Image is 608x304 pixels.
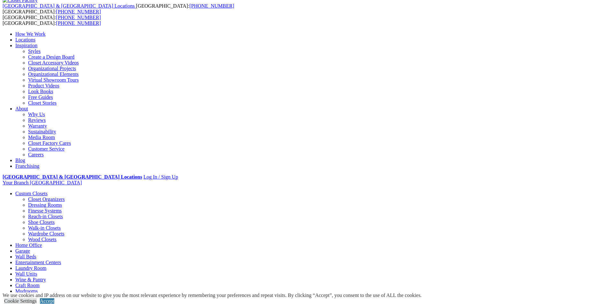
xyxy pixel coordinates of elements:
[15,37,35,42] a: Locations
[28,123,47,129] a: Warranty
[28,48,41,54] a: Styles
[28,135,55,140] a: Media Room
[28,237,56,242] a: Wood Closets
[28,66,76,71] a: Organizational Projects
[56,20,101,26] a: [PHONE_NUMBER]
[3,180,82,185] a: Your Branch [GEOGRAPHIC_DATA]
[28,225,61,231] a: Walk-in Closets
[15,158,25,163] a: Blog
[15,254,36,259] a: Wall Beds
[28,146,64,152] a: Customer Service
[28,71,79,77] a: Organizational Elements
[15,106,28,111] a: About
[3,3,136,9] a: [GEOGRAPHIC_DATA] & [GEOGRAPHIC_DATA] Locations
[28,54,74,60] a: Create a Design Board
[15,163,40,169] a: Franchising
[56,9,101,14] a: [PHONE_NUMBER]
[3,293,422,298] div: We use cookies and IP address on our website to give you the most relevant experience by remember...
[28,129,56,134] a: Sustainability
[15,191,48,196] a: Custom Closets
[56,15,101,20] a: [PHONE_NUMBER]
[3,174,142,180] a: [GEOGRAPHIC_DATA] & [GEOGRAPHIC_DATA] Locations
[15,283,40,288] a: Craft Room
[28,60,79,65] a: Closet Accessory Videos
[15,277,46,282] a: Wine & Pantry
[3,3,135,9] span: [GEOGRAPHIC_DATA] & [GEOGRAPHIC_DATA] Locations
[189,3,234,9] a: [PHONE_NUMBER]
[3,15,101,26] span: [GEOGRAPHIC_DATA]: [GEOGRAPHIC_DATA]:
[4,298,37,304] a: Cookie Settings
[15,43,37,48] a: Inspiration
[28,152,44,157] a: Careers
[40,298,54,304] a: Accept
[15,248,30,254] a: Garage
[28,219,55,225] a: Shoe Closets
[3,3,234,14] span: [GEOGRAPHIC_DATA]: [GEOGRAPHIC_DATA]:
[28,214,63,219] a: Reach-in Closets
[28,196,65,202] a: Closet Organizers
[15,265,46,271] a: Laundry Room
[30,180,82,185] span: [GEOGRAPHIC_DATA]
[28,100,56,106] a: Closet Stories
[15,260,61,265] a: Entertainment Centers
[28,140,71,146] a: Closet Factory Cares
[15,288,38,294] a: Mudrooms
[28,112,45,117] a: Why Us
[15,31,46,37] a: How We Work
[3,180,28,185] span: Your Branch
[28,83,59,88] a: Product Videos
[28,202,62,208] a: Dressing Rooms
[28,117,46,123] a: Reviews
[15,242,42,248] a: Home Office
[143,174,178,180] a: Log In / Sign Up
[28,208,62,213] a: Finesse Systems
[28,77,79,83] a: Virtual Showroom Tours
[28,231,64,236] a: Wardrobe Closets
[15,271,37,277] a: Wall Units
[28,94,53,100] a: Free Guides
[28,89,53,94] a: Look Books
